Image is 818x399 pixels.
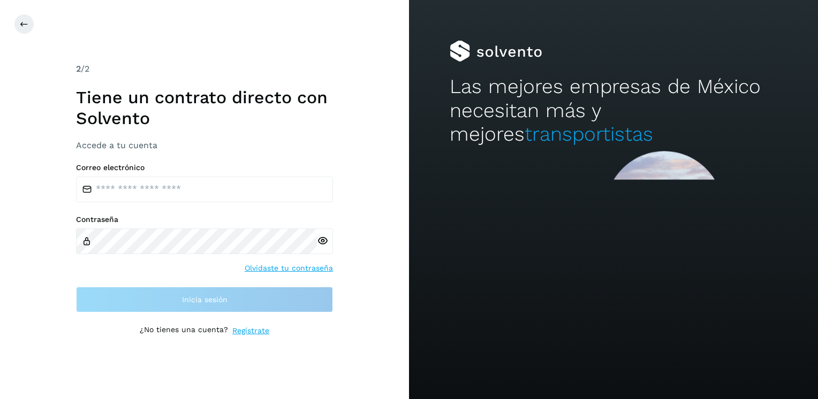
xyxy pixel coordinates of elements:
[76,163,333,172] label: Correo electrónico
[76,287,333,312] button: Inicia sesión
[76,140,333,150] h3: Accede a tu cuenta
[140,325,228,336] p: ¿No tienes una cuenta?
[76,64,81,74] span: 2
[525,122,653,145] span: transportistas
[76,63,333,75] div: /2
[76,87,333,128] h1: Tiene un contrato directo con Solvento
[245,263,333,274] a: Olvidaste tu contraseña
[76,215,333,224] label: Contraseña
[182,296,228,303] span: Inicia sesión
[232,325,269,336] a: Regístrate
[450,75,777,146] h2: Las mejores empresas de México necesitan más y mejores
